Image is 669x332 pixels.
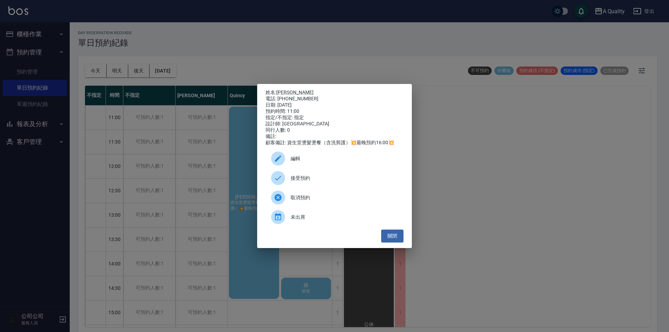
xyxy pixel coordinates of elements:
div: 預約時間: 11:00 [266,108,403,115]
div: 編輯 [266,149,403,168]
div: 取消預約 [266,188,403,207]
div: 設計師: [GEOGRAPHIC_DATA] [266,121,403,127]
a: [PERSON_NAME] [276,90,314,95]
div: 指定/不指定: 指定 [266,115,403,121]
div: 同行人數: 0 [266,127,403,133]
span: 編輯 [291,155,398,162]
div: 備註: [266,133,403,140]
div: 顧客備註: 資生堂燙髮燙餐（含洗剪護）💥最晚預約16:00💥 [266,140,403,146]
span: 取消預約 [291,194,398,201]
span: 接受預約 [291,175,398,182]
div: 電話: [PHONE_NUMBER] [266,96,403,102]
span: 未出席 [291,214,398,221]
button: 關閉 [381,230,403,242]
p: 姓名: [266,90,403,96]
div: 未出席 [266,207,403,227]
div: 日期: [DATE] [266,102,403,108]
div: 接受預約 [266,168,403,188]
